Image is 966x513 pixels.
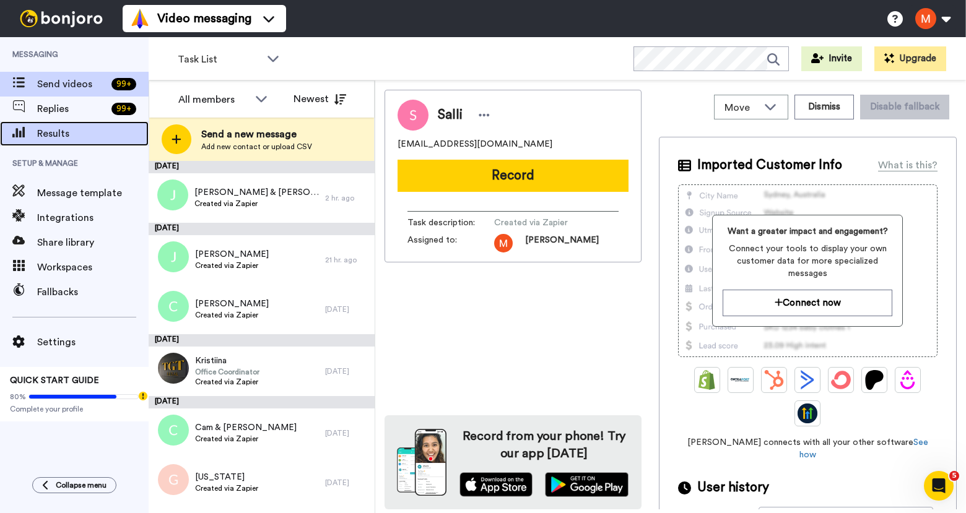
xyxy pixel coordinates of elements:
[37,77,107,92] span: Send videos
[697,370,717,390] img: Shopify
[407,217,494,229] span: Task description :
[494,217,612,229] span: Created via Zapier
[195,248,269,261] span: [PERSON_NAME]
[195,298,269,310] span: [PERSON_NAME]
[545,472,629,497] img: playstore
[731,370,751,390] img: Ontraport
[525,234,599,252] span: [PERSON_NAME]
[149,161,375,173] div: [DATE]
[325,366,368,376] div: [DATE]
[15,10,108,27] img: bj-logo-header-white.svg
[37,235,149,250] span: Share library
[397,429,446,496] img: download
[723,225,892,238] span: Want a greater impact and engagement?
[284,87,355,111] button: Newest
[494,234,513,252] img: AATXAJxUPUw0KwjrwtrVz4NcyDuXPINjp6wmrl0D2Zgt=s96-c
[697,156,842,175] span: Imported Customer Info
[195,367,259,377] span: Office Coordinator
[798,370,817,390] img: ActiveCampaign
[178,92,249,107] div: All members
[178,52,261,67] span: Task List
[949,471,959,481] span: 5
[194,199,319,209] span: Created via Zapier
[798,403,817,423] img: GoHighLevel
[325,304,368,314] div: [DATE]
[325,428,368,438] div: [DATE]
[799,438,928,459] a: See how
[898,370,918,390] img: Drip
[10,376,99,385] span: QUICK START GUIDE
[194,186,319,199] span: [PERSON_NAME] & [PERSON_NAME]
[723,243,892,280] span: Connect your tools to display your own customer data for more specialized messages
[398,138,552,150] span: [EMAIL_ADDRESS][DOMAIN_NAME]
[111,78,136,90] div: 99 +
[325,255,368,265] div: 21 hr. ago
[195,471,258,483] span: [US_STATE]
[723,290,892,316] button: Connect now
[10,392,26,402] span: 80%
[459,428,629,462] h4: Record from your phone! Try our app [DATE]
[158,464,189,495] img: g.png
[801,46,862,71] button: Invite
[149,223,375,235] div: [DATE]
[195,434,297,444] span: Created via Zapier
[864,370,884,390] img: Patreon
[325,478,368,488] div: [DATE]
[37,126,149,141] span: Results
[149,334,375,347] div: [DATE]
[130,9,150,28] img: vm-color.svg
[37,260,149,275] span: Workspaces
[398,160,629,192] button: Record
[37,101,107,116] span: Replies
[158,353,189,384] img: 013fcff1-a48c-4ee9-a4cd-9e8d6133a92f.jpg
[37,285,149,300] span: Fallbacks
[678,436,938,461] span: [PERSON_NAME] connects with all your other software
[10,404,139,414] span: Complete your profile
[157,10,251,27] span: Video messaging
[32,477,116,493] button: Collapse menu
[195,421,297,434] span: Cam & [PERSON_NAME]
[697,478,769,497] span: User history
[195,355,259,367] span: Kristiina
[325,193,368,203] div: 2 hr. ago
[201,142,312,152] span: Add new contact or upload CSV
[37,186,149,200] span: Message template
[201,127,312,142] span: Send a new message
[111,103,136,115] div: 99 +
[56,480,107,490] span: Collapse menu
[195,310,269,320] span: Created via Zapier
[149,396,375,408] div: [DATE]
[764,370,784,390] img: Hubspot
[158,241,189,272] img: j.png
[407,234,494,252] span: Assigned to:
[924,471,954,501] iframe: Intercom live chat
[195,483,258,493] span: Created via Zapier
[438,106,463,124] span: Salli
[831,370,851,390] img: ConvertKit
[794,95,854,119] button: Dismiss
[874,46,946,71] button: Upgrade
[37,335,149,350] span: Settings
[137,390,149,402] div: Tooltip anchor
[398,100,429,131] img: Image of Salli
[195,261,269,270] span: Created via Zapier
[158,291,189,322] img: c.png
[195,377,259,387] span: Created via Zapier
[724,100,758,115] span: Move
[878,158,938,173] div: What is this?
[157,179,188,210] img: j.png
[860,95,949,119] button: Disable fallback
[37,210,149,225] span: Integrations
[158,415,189,446] img: c.png
[459,472,533,497] img: appstore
